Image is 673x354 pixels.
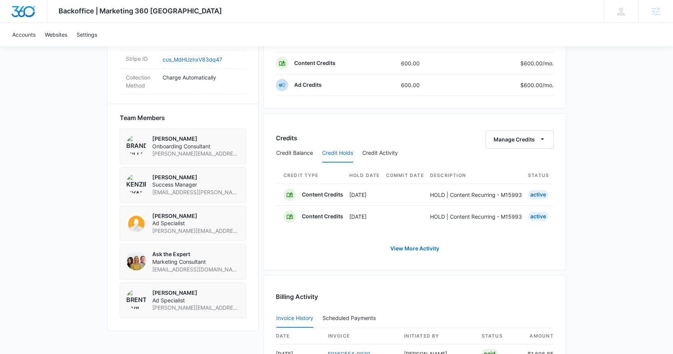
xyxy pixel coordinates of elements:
[528,190,548,199] div: Active
[276,133,297,143] h3: Credits
[120,69,246,94] div: Collection MethodCharge Automatically
[126,73,156,89] dt: Collection Method
[398,328,475,344] th: Initiated By
[126,174,146,193] img: Kenzie Ryan
[322,328,398,344] th: invoice
[486,130,554,149] button: Manage Credits
[152,250,240,258] p: Ask the Expert
[152,150,240,158] span: [PERSON_NAME][EMAIL_ADDRESS][PERSON_NAME][DOMAIN_NAME]
[152,143,240,150] span: Onboarding Consultant
[528,212,548,221] div: Active
[395,52,460,74] td: 600.00
[476,328,521,344] th: status
[302,191,343,198] p: Content Credits
[152,219,240,227] span: Ad Specialist
[126,289,146,309] img: Brent Avila
[518,59,554,67] p: $600.00
[72,23,102,46] a: Settings
[152,304,240,312] span: [PERSON_NAME][EMAIL_ADDRESS][PERSON_NAME][DOMAIN_NAME]
[126,212,146,232] img: kyl Davis
[430,172,522,179] span: Description
[152,188,240,196] span: [EMAIL_ADDRESS][PERSON_NAME][DOMAIN_NAME]
[294,59,336,67] p: Content Credits
[120,113,165,122] span: Team Members
[543,60,554,67] span: /mo.
[120,50,246,69] div: Stripe IDcus_MdHUzhxV83dq47
[126,135,146,155] img: Brandon Miller
[152,258,240,266] span: Marketing Consultant
[40,23,72,46] a: Websites
[302,213,343,220] p: Content Credits
[163,56,222,63] a: cus_MdHUzhxV83dq47
[543,82,554,88] span: /mo.
[126,250,146,270] img: Ask the Expert
[152,181,240,188] span: Success Manager
[430,191,522,199] p: HOLD | Content Recurring - M15993
[8,23,40,46] a: Accounts
[322,144,353,162] button: Credit Holds
[323,315,379,321] div: Scheduled Payments
[349,172,380,179] span: Hold Date
[349,191,380,199] p: [DATE]
[152,135,240,143] p: [PERSON_NAME]
[152,289,240,297] p: [PERSON_NAME]
[126,55,156,63] dt: Stripe ID
[152,212,240,220] p: [PERSON_NAME]
[152,174,240,181] p: [PERSON_NAME]
[276,328,322,344] th: date
[395,74,460,96] td: 600.00
[276,309,313,328] button: Invoice History
[152,266,240,273] span: [EMAIL_ADDRESS][DOMAIN_NAME]
[276,144,313,162] button: Credit Balance
[152,227,240,235] span: [PERSON_NAME][EMAIL_ADDRESS][DOMAIN_NAME]
[362,144,398,162] button: Credit Activity
[528,172,549,179] span: Status
[163,73,240,81] p: Charge Automatically
[294,81,322,89] p: Ad Credits
[59,7,222,15] span: Backoffice | Marketing 360 [GEOGRAPHIC_DATA]
[349,213,380,221] p: [DATE]
[383,239,447,258] a: View More Activity
[152,297,240,304] span: Ad Specialist
[284,172,343,179] span: Credit Type
[518,81,554,89] p: $600.00
[276,292,554,301] h3: Billing Activity
[521,328,554,344] th: amount
[430,213,522,221] p: HOLD | Content Recurring - M15993
[386,172,424,179] span: Commit Date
